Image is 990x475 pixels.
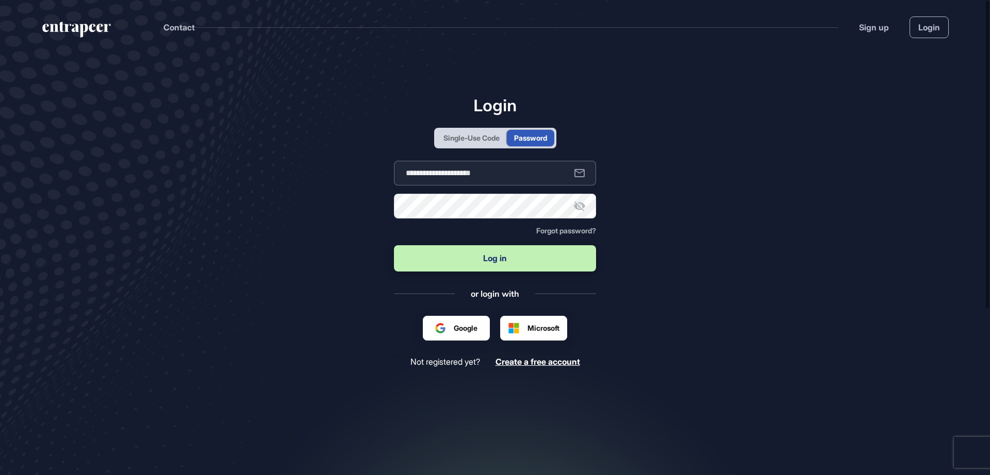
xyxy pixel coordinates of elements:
div: or login with [471,288,519,299]
span: Forgot password? [536,226,596,235]
a: Sign up [859,21,889,33]
a: Forgot password? [536,227,596,235]
span: Not registered yet? [410,357,480,367]
span: Microsoft [527,323,559,333]
div: Single-Use Code [443,132,500,143]
a: entrapeer-logo [41,22,112,41]
div: Password [514,132,547,143]
button: Contact [163,21,195,34]
a: Login [910,16,949,38]
h1: Login [394,95,596,115]
a: Create a free account [496,357,580,367]
button: Log in [394,245,596,272]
